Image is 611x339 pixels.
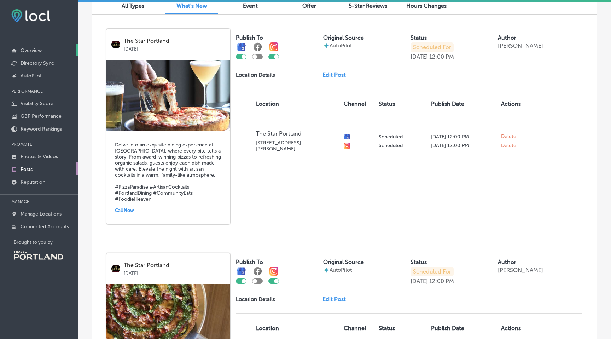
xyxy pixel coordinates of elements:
[176,2,207,9] span: What's New
[21,154,58,160] p: Photos & Videos
[21,100,53,107] p: Visibility Score
[501,133,516,140] span: Delete
[406,2,447,9] span: Hours Changes
[341,89,376,119] th: Channel
[106,60,230,131] img: 1740694622786f0284-0255-4a8f-afbc-c272d6c5be09_IMG_1597_1.jpg
[21,126,62,132] p: Keyword Rankings
[411,267,454,276] p: Scheduled For
[236,72,275,78] p: Location Details
[111,264,120,273] img: logo
[302,2,316,9] span: Offer
[330,42,352,49] p: AutoPilot
[323,267,330,273] img: autopilot-icon
[21,60,54,66] p: Directory Sync
[256,130,338,137] p: The Star Portland
[256,140,338,152] p: [STREET_ADDRESS][PERSON_NAME]
[21,224,69,230] p: Connected Accounts
[323,259,364,265] label: Original Source
[411,259,427,265] label: Status
[498,259,516,265] label: Author
[236,89,341,119] th: Location
[411,42,454,52] p: Scheduled For
[243,2,258,9] span: Event
[115,142,222,202] h5: Delve into an exquisite dining experience at [GEOGRAPHIC_DATA], where every bite tells a story. F...
[124,269,225,276] p: [DATE]
[498,267,543,274] p: [PERSON_NAME]
[379,143,425,149] p: Scheduled
[498,34,516,41] label: Author
[236,34,263,41] label: Publish To
[21,166,33,172] p: Posts
[14,240,78,245] p: Brought to you by
[124,262,225,269] p: The Star Portland
[411,278,428,285] p: [DATE]
[379,134,425,140] p: Scheduled
[429,278,454,285] p: 12:00 PM
[21,179,45,185] p: Reputation
[21,113,62,119] p: GBP Performance
[322,71,351,78] a: Edit Post
[236,259,263,265] label: Publish To
[428,89,498,119] th: Publish Date
[349,2,387,9] span: 5-Star Reviews
[431,134,495,140] p: [DATE] 12:00 PM
[14,251,63,260] img: Travel Portland
[236,296,275,303] p: Location Details
[429,53,454,60] p: 12:00 PM
[498,42,543,49] p: [PERSON_NAME]
[323,42,330,49] img: autopilot-icon
[411,34,427,41] label: Status
[111,40,120,49] img: logo
[498,89,526,119] th: Actions
[501,143,516,149] span: Delete
[21,47,42,53] p: Overview
[21,73,42,79] p: AutoPilot
[11,9,50,22] img: fda3e92497d09a02dc62c9cd864e3231.png
[330,267,352,273] p: AutoPilot
[21,211,62,217] p: Manage Locations
[322,296,351,303] a: Edit Post
[323,34,364,41] label: Original Source
[431,143,495,149] p: [DATE] 12:00 PM
[376,89,428,119] th: Status
[411,53,428,60] p: [DATE]
[124,38,225,44] p: The Star Portland
[122,2,144,9] span: All Types
[124,44,225,52] p: [DATE]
